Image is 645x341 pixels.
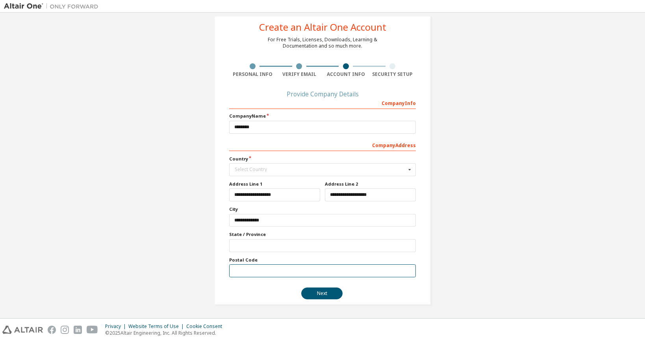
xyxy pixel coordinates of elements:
label: Address Line 2 [325,181,416,187]
div: Website Terms of Use [128,323,186,330]
img: instagram.svg [61,326,69,334]
img: facebook.svg [48,326,56,334]
div: Privacy [105,323,128,330]
img: altair_logo.svg [2,326,43,334]
img: youtube.svg [87,326,98,334]
label: State / Province [229,231,416,238]
div: Cookie Consent [186,323,227,330]
div: For Free Trials, Licenses, Downloads, Learning & Documentation and so much more. [268,37,377,49]
div: Select Country [235,167,406,172]
div: Create an Altair One Account [259,22,386,32]
p: © 2025 Altair Engineering, Inc. All Rights Reserved. [105,330,227,336]
div: Provide Company Details [229,92,416,96]
button: Next [301,288,343,299]
div: Account Info [322,71,369,77]
div: Security Setup [369,71,416,77]
img: Altair One [4,2,102,10]
div: Verify Email [276,71,323,77]
label: Country [229,156,416,162]
div: Company Address [229,138,416,151]
label: Address Line 1 [229,181,320,187]
div: Company Info [229,96,416,109]
img: linkedin.svg [74,326,82,334]
label: Postal Code [229,257,416,263]
div: Personal Info [229,71,276,77]
label: City [229,206,416,212]
label: Company Name [229,113,416,119]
